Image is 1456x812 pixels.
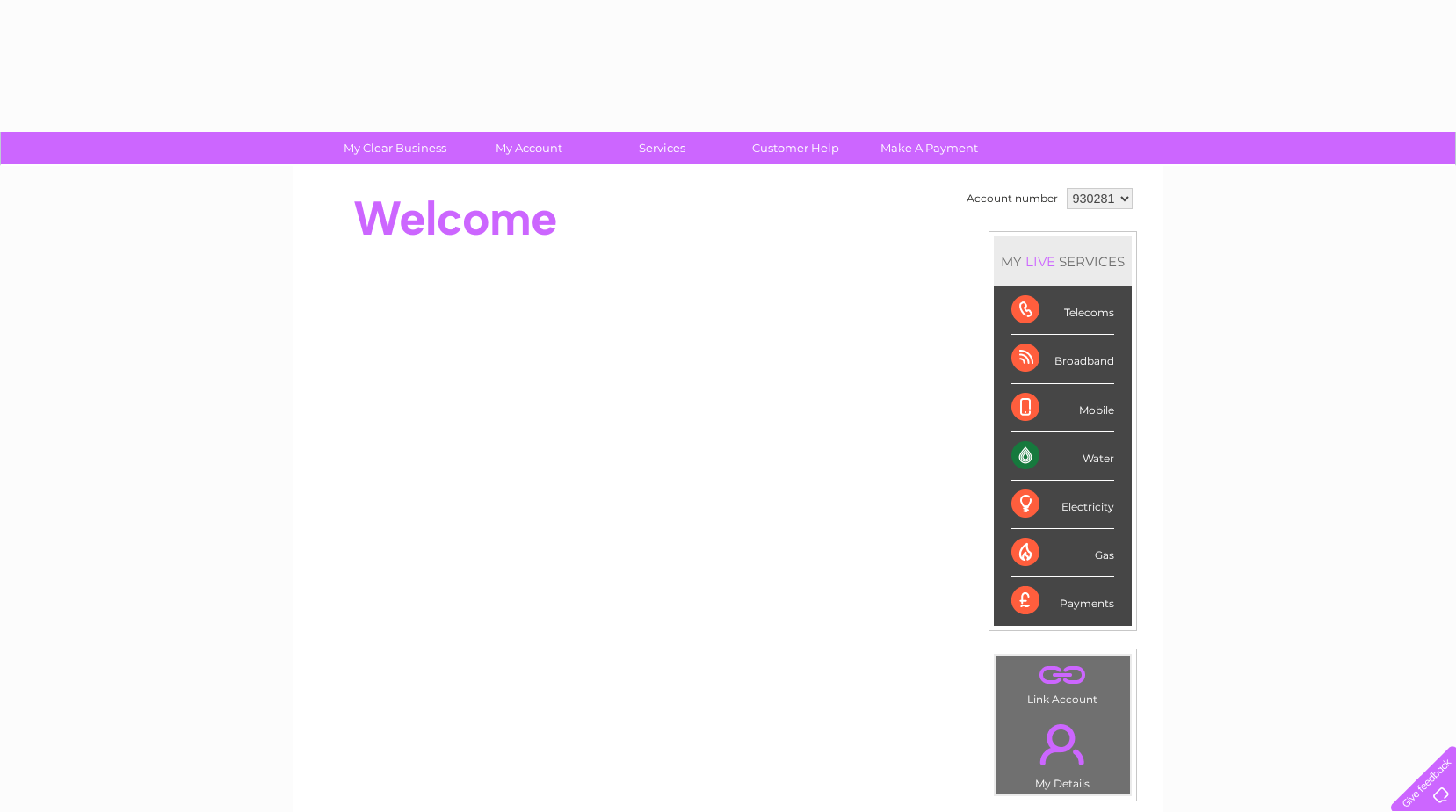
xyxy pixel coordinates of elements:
[995,655,1131,710] td: Link Account
[322,132,467,164] a: My Clear Business
[1011,529,1114,577] div: Gas
[1011,335,1114,383] div: Broadband
[1000,714,1126,775] a: .
[1011,432,1114,481] div: Water
[994,236,1132,286] div: MY SERVICES
[1011,577,1114,625] div: Payments
[1022,253,1059,270] div: LIVE
[1011,481,1114,529] div: Electricity
[456,132,601,164] a: My Account
[857,132,1002,164] a: Make A Payment
[1011,286,1114,335] div: Telecoms
[723,132,868,164] a: Customer Help
[1000,660,1126,691] a: .
[962,184,1062,214] td: Account number
[1011,384,1114,432] div: Mobile
[590,132,735,164] a: Services
[995,709,1131,795] td: My Details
